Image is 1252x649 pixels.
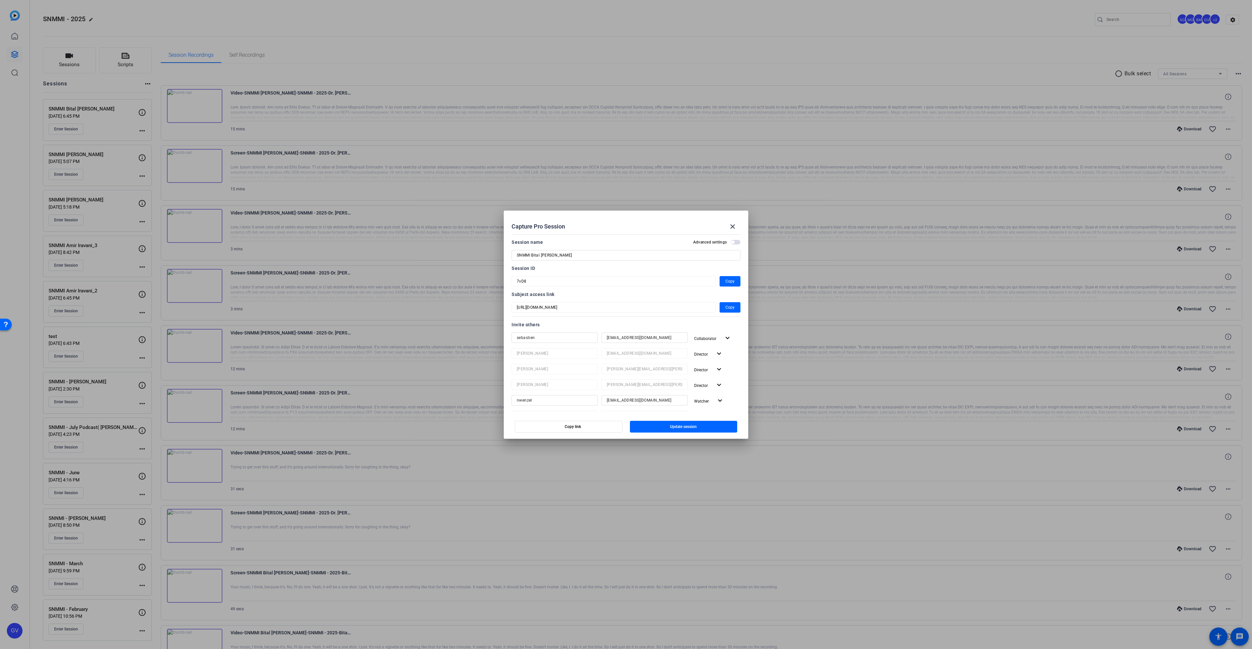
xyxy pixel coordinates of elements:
button: Copy [720,276,740,287]
input: Email... [607,334,682,342]
input: Session OTP [517,303,710,311]
input: Session OTP [517,277,710,285]
button: Copy link [515,421,622,433]
mat-icon: expand_more [715,381,723,389]
mat-icon: close [729,223,737,230]
span: Director [694,368,708,372]
mat-icon: expand_more [715,365,723,374]
button: Collaborator [692,332,734,344]
h2: Advanced settings [693,240,727,245]
mat-icon: expand_more [715,412,723,420]
input: Name... [517,334,592,342]
span: Director [694,383,708,388]
span: Director [694,352,708,357]
input: Name... [517,396,592,404]
span: Update session [670,424,697,429]
input: Email... [607,396,682,404]
button: Update session [630,421,738,433]
input: Name... [517,412,592,420]
div: Session ID [512,264,740,272]
input: Email... [607,349,682,357]
input: Email... [607,365,682,373]
span: Copy [725,277,735,285]
button: Watcher [692,395,727,407]
button: Director [692,379,726,391]
mat-icon: expand_more [715,350,723,358]
span: Copy [725,303,735,311]
button: Director [692,348,726,360]
div: Invite others [512,321,740,329]
input: Enter Session Name [517,251,735,259]
div: Capture Pro Session [512,219,740,234]
span: Watcher [694,399,709,404]
mat-icon: expand_more [716,397,724,405]
input: Email... [607,381,682,389]
button: Director [692,411,726,422]
button: Copy [720,302,740,313]
span: Copy link [565,424,581,429]
span: Collaborator [694,336,716,341]
div: Session name [512,238,543,246]
mat-icon: expand_more [723,334,732,342]
input: Name... [517,381,592,389]
input: Name... [517,349,592,357]
input: Email... [607,412,682,420]
input: Name... [517,365,592,373]
button: Director [692,364,726,376]
div: Subject access link [512,290,740,298]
